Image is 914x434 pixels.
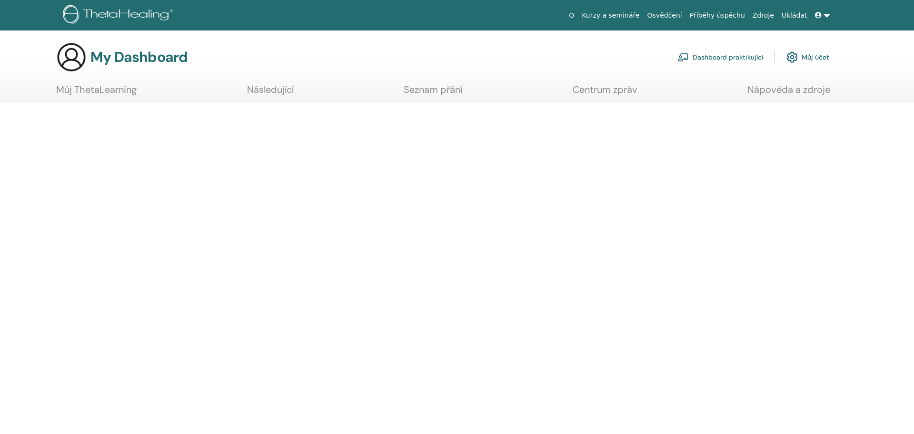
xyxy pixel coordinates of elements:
[247,84,294,102] a: Následující
[573,84,637,102] a: Centrum zpráv
[644,7,686,24] a: Osvědčení
[677,47,763,68] a: Dashboard praktikující
[749,7,778,24] a: Zdroje
[778,7,811,24] a: Ukládat
[677,53,689,61] img: chalkboard-teacher.svg
[56,42,87,72] img: generic-user-icon.jpg
[786,49,798,65] img: cog.svg
[63,5,177,26] img: logo.png
[686,7,749,24] a: Příběhy úspěchu
[747,84,830,102] a: Nápověda a zdroje
[578,7,643,24] a: Kurzy a semináře
[56,84,137,102] a: Můj ThetaLearning
[90,49,188,66] h3: My Dashboard
[404,84,462,102] a: Seznam přání
[786,47,829,68] a: Můj účet
[565,7,578,24] a: O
